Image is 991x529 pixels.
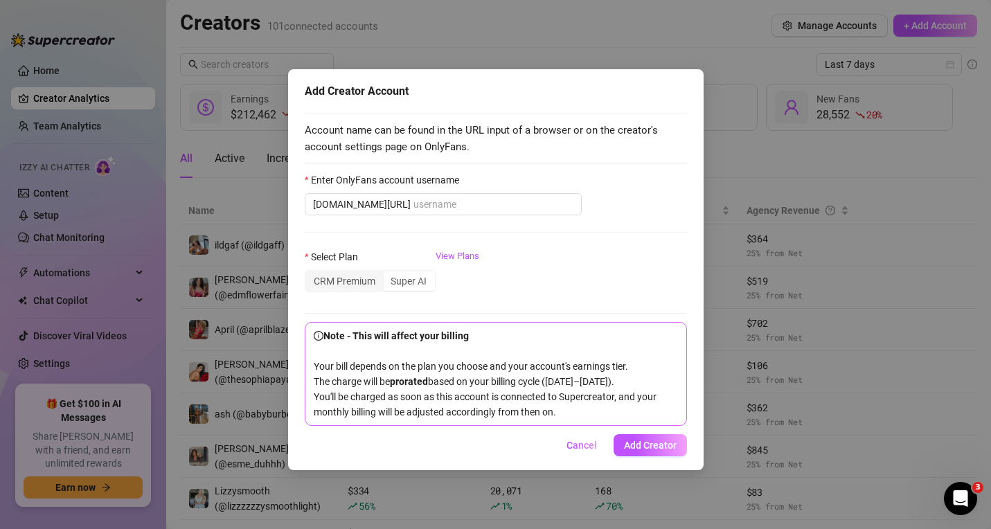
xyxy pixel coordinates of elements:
[314,330,469,341] strong: Note - This will affect your billing
[624,440,677,451] span: Add Creator
[305,270,436,292] div: segmented control
[566,440,597,451] span: Cancel
[944,482,977,515] iframe: Intercom live chat
[390,376,428,387] b: prorated
[383,271,434,291] div: Super AI
[314,330,657,418] span: Your bill depends on the plan you choose and your account's earnings tier. The charge will be bas...
[413,197,573,212] input: Enter OnlyFans account username
[972,482,983,493] span: 3
[305,249,367,264] label: Select Plan
[614,434,687,456] button: Add Creator
[436,249,479,305] a: View Plans
[314,331,323,341] span: info-circle
[305,123,687,155] span: Account name can be found in the URL input of a browser or on the creator's account settings page...
[305,83,687,100] div: Add Creator Account
[306,271,383,291] div: CRM Premium
[555,434,608,456] button: Cancel
[305,172,468,188] label: Enter OnlyFans account username
[313,197,411,212] span: [DOMAIN_NAME][URL]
